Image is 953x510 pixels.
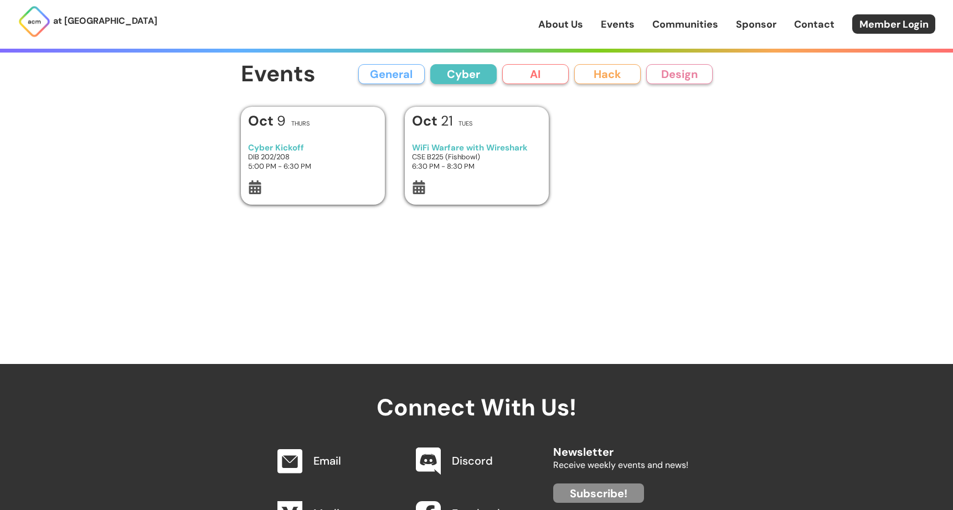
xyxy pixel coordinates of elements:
button: Design [646,64,713,84]
img: Email [277,449,302,473]
h1: Events [241,62,316,87]
button: AI [502,64,569,84]
h2: Connect With Us! [265,364,688,420]
a: Discord [452,454,493,468]
a: About Us [538,17,583,32]
p: Receive weekly events and news! [553,458,688,472]
a: Communities [652,17,718,32]
img: ACM Logo [18,5,51,38]
h3: DIB 202/208 [248,152,377,162]
a: Events [601,17,635,32]
h2: Tues [459,121,472,127]
a: at [GEOGRAPHIC_DATA] [18,5,157,38]
button: General [358,64,425,84]
b: Oct [248,112,277,130]
h3: WiFi Warfare with Wireshark [412,143,541,153]
button: Cyber [430,64,497,84]
a: Email [313,454,341,468]
a: Member Login [852,14,935,34]
h2: Newsletter [553,435,688,458]
img: Discord [416,447,441,475]
h1: 21 [412,114,453,128]
button: Hack [574,64,641,84]
a: Contact [794,17,834,32]
h3: 6:30 PM - 8:30 PM [412,162,541,171]
a: Sponsor [736,17,776,32]
h3: Cyber Kickoff [248,143,377,153]
h3: CSE B225 (Fishbowl) [412,152,541,162]
h2: Thurs [291,121,310,127]
a: Subscribe! [553,483,644,503]
b: Oct [412,112,441,130]
h3: 5:00 PM - 6:30 PM [248,162,377,171]
p: at [GEOGRAPHIC_DATA] [53,14,157,28]
h1: 9 [248,114,286,128]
